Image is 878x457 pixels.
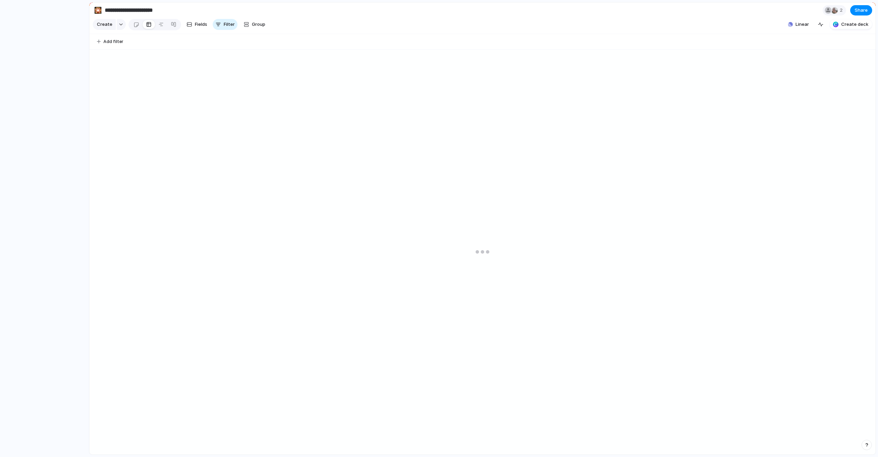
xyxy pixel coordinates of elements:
button: 🎇 [92,5,103,16]
span: Add filter [103,39,123,45]
button: Add filter [93,37,127,46]
span: Share [855,7,868,14]
span: Linear [796,21,809,28]
button: Create deck [830,19,872,30]
div: 🎇 [94,6,102,15]
button: Share [850,5,872,15]
span: Create deck [841,21,868,28]
span: 2 [840,7,845,14]
span: Fields [195,21,207,28]
span: Filter [224,21,235,28]
button: Linear [785,19,812,30]
button: Filter [213,19,237,30]
span: Create [97,21,112,28]
span: Group [252,21,265,28]
button: Fields [184,19,210,30]
button: Group [240,19,269,30]
button: Create [93,19,116,30]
